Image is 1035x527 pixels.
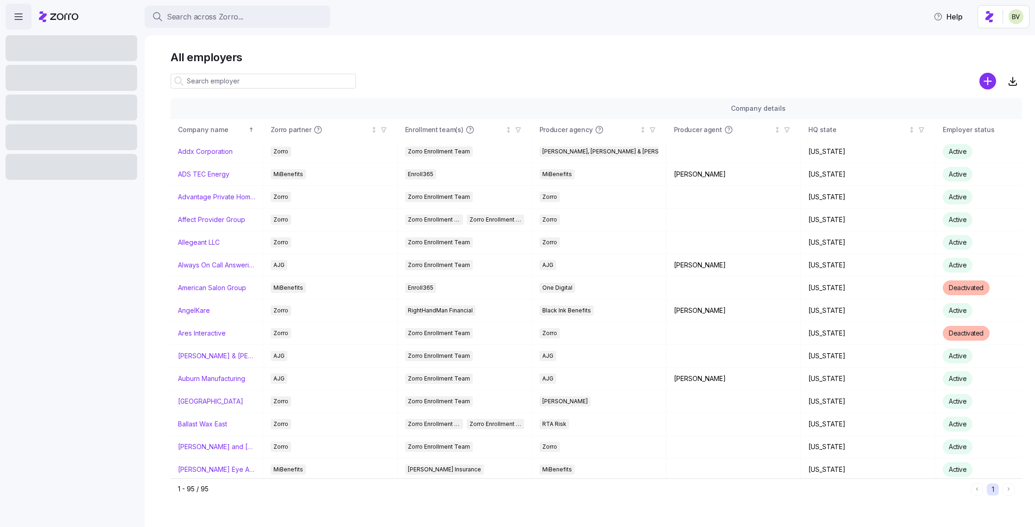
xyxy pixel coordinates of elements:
[542,396,588,406] span: [PERSON_NAME]
[949,420,966,428] span: Active
[933,11,963,22] span: Help
[178,238,220,247] a: Allegeant LLC
[542,328,557,338] span: Zorro
[542,146,688,157] span: [PERSON_NAME], [PERSON_NAME] & [PERSON_NAME]
[273,260,285,270] span: AJG
[178,397,243,406] a: [GEOGRAPHIC_DATA]
[408,328,470,338] span: Zorro Enrollment Team
[949,352,966,360] span: Active
[178,374,245,383] a: Auburn Manufacturing
[801,231,935,254] td: [US_STATE]
[542,260,553,270] span: AJG
[949,238,966,246] span: Active
[801,140,935,163] td: [US_STATE]
[178,484,967,494] div: 1 - 95 / 95
[801,277,935,299] td: [US_STATE]
[273,464,303,475] span: MiBenefits
[178,192,255,202] a: Advantage Private Home Care
[408,464,481,475] span: [PERSON_NAME] Insurance
[408,396,470,406] span: Zorro Enrollment Team
[949,397,966,405] span: Active
[801,413,935,436] td: [US_STATE]
[667,299,801,322] td: [PERSON_NAME]
[542,305,591,316] span: Black Ink Benefits
[801,322,935,345] td: [US_STATE]
[178,465,255,474] a: [PERSON_NAME] Eye Associates
[273,237,288,248] span: Zorro
[273,351,285,361] span: AJG
[949,375,966,382] span: Active
[273,146,288,157] span: Zorro
[1003,483,1015,495] button: Next page
[801,254,935,277] td: [US_STATE]
[408,374,470,384] span: Zorro Enrollment Team
[470,215,522,225] span: Zorro Enrollment Experts
[178,442,255,451] a: [PERSON_NAME] and [PERSON_NAME]'s Furniture
[405,125,464,134] span: Enrollment team(s)
[273,283,303,293] span: MiBenefits
[408,260,470,270] span: Zorro Enrollment Team
[808,125,907,135] div: HQ state
[801,163,935,186] td: [US_STATE]
[178,260,255,270] a: Always On Call Answering Service
[949,284,984,292] span: Deactivated
[408,146,470,157] span: Zorro Enrollment Team
[171,74,356,89] input: Search employer
[273,442,288,452] span: Zorro
[801,390,935,413] td: [US_STATE]
[949,147,966,155] span: Active
[408,419,460,429] span: Zorro Enrollment Team
[408,192,470,202] span: Zorro Enrollment Team
[178,351,255,361] a: [PERSON_NAME] & [PERSON_NAME]'s
[949,170,966,178] span: Active
[542,215,557,225] span: Zorro
[801,368,935,390] td: [US_STATE]
[470,419,522,429] span: Zorro Enrollment Experts
[908,127,915,133] div: Not sorted
[273,396,288,406] span: Zorro
[178,125,247,135] div: Company name
[542,351,553,361] span: AJG
[408,215,460,225] span: Zorro Enrollment Team
[542,283,572,293] span: One Digital
[145,6,330,28] button: Search across Zorro...
[542,374,553,384] span: AJG
[926,7,970,26] button: Help
[273,192,288,202] span: Zorro
[987,483,999,495] button: 1
[667,163,801,186] td: [PERSON_NAME]
[801,186,935,209] td: [US_STATE]
[178,329,226,338] a: Ares Interactive
[949,306,966,314] span: Active
[774,127,781,133] div: Not sorted
[801,209,935,231] td: [US_STATE]
[408,442,470,452] span: Zorro Enrollment Team
[273,169,303,179] span: MiBenefits
[505,127,512,133] div: Not sorted
[178,419,227,429] a: Ballast Wax East
[271,125,311,134] span: Zorro partner
[667,254,801,277] td: [PERSON_NAME]
[801,299,935,322] td: [US_STATE]
[979,73,996,89] svg: add icon
[171,119,263,140] th: Company nameSorted ascending
[801,119,935,140] th: HQ stateNot sorted
[640,127,646,133] div: Not sorted
[667,119,801,140] th: Producer agentNot sorted
[273,305,288,316] span: Zorro
[801,436,935,458] td: [US_STATE]
[542,237,557,248] span: Zorro
[542,442,557,452] span: Zorro
[949,216,966,223] span: Active
[408,351,470,361] span: Zorro Enrollment Team
[398,119,532,140] th: Enrollment team(s)Not sorted
[801,345,935,368] td: [US_STATE]
[801,458,935,481] td: [US_STATE]
[408,169,433,179] span: Enroll365
[532,119,667,140] th: Producer agencyNot sorted
[971,483,983,495] button: Previous page
[542,169,572,179] span: MiBenefits
[667,368,801,390] td: [PERSON_NAME]
[1009,9,1023,24] img: 676487ef2089eb4995defdc85707b4f5
[178,215,245,224] a: Affect Provider Group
